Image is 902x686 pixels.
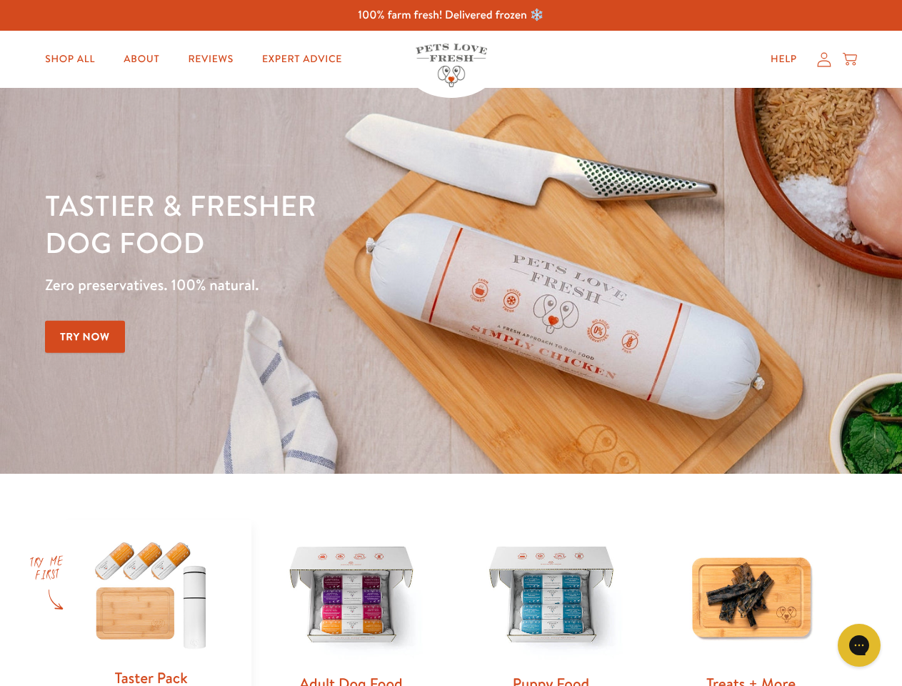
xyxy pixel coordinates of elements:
[45,321,125,353] a: Try Now
[176,45,244,74] a: Reviews
[251,45,354,74] a: Expert Advice
[34,45,106,74] a: Shop All
[45,272,586,298] p: Zero preservatives. 100% natural.
[759,45,808,74] a: Help
[45,187,586,261] h1: Tastier & fresher dog food
[112,45,171,74] a: About
[831,619,888,672] iframe: Gorgias live chat messenger
[416,44,487,87] img: Pets Love Fresh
